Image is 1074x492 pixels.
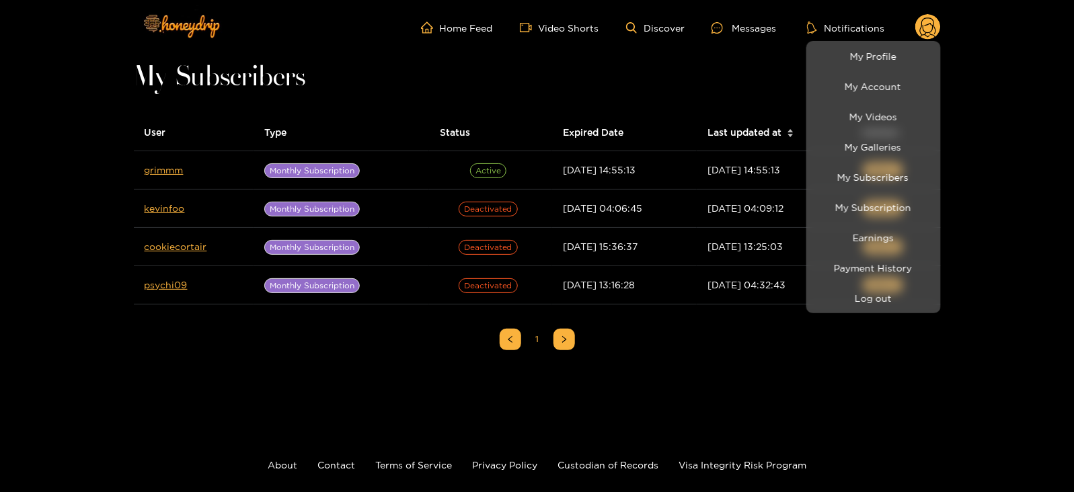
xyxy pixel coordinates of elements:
a: Payment History [810,256,937,280]
a: My Profile [810,44,937,68]
a: My Galleries [810,135,937,159]
button: Log out [810,286,937,310]
a: My Subscription [810,196,937,219]
a: Earnings [810,226,937,249]
a: My Subscribers [810,165,937,189]
a: My Account [810,75,937,98]
a: My Videos [810,105,937,128]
